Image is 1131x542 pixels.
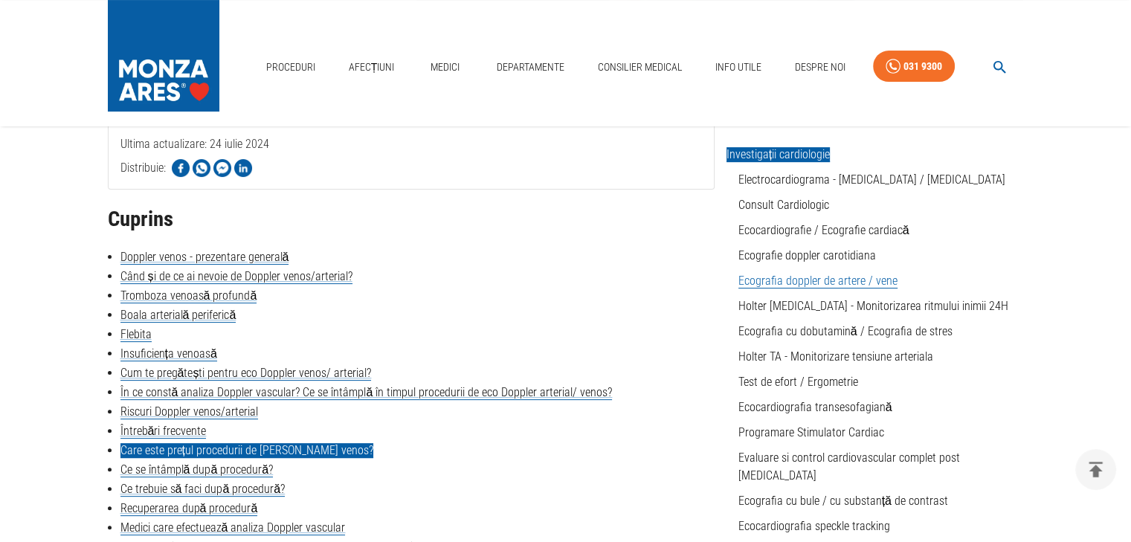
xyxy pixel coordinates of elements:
a: Ce se întâmplă după procedură? [120,462,274,477]
a: Riscuri Doppler venos/arterial [120,404,258,419]
a: Medici care efectuează analiza Doppler vascular [120,520,346,535]
a: Care este prețul procedurii de [PERSON_NAME] venos? [120,443,373,458]
button: delete [1075,449,1116,490]
a: Insuficiența venoasă [120,346,217,361]
a: Recuperarea după procedură [120,501,258,516]
a: Holter [MEDICAL_DATA] - Monitorizarea ritmului inimii 24H [738,299,1008,313]
a: Proceduri [260,52,321,83]
p: Distribuie: [120,159,166,177]
a: Ecografia cu bule / cu substanță de contrast [738,494,948,508]
a: Tromboza venoasă profundă [120,288,257,303]
a: Afecțiuni [343,52,401,83]
div: 031 9300 [903,57,942,76]
a: Ecocardiografia speckle tracking [738,519,890,533]
a: Cum te pregătești pentru eco Doppler venos/ arterial? [120,366,372,381]
a: Ce trebuie să faci după procedură? [120,482,286,497]
a: Boala arterială periferică [120,308,236,323]
a: Info Utile [709,52,767,83]
a: Ecografia doppler de artere / vene [738,274,898,288]
a: 031 9300 [873,51,955,83]
a: Când și de ce ai nevoie de Doppler venos/arterial? [120,269,352,284]
a: Consilier Medical [591,52,688,83]
a: Holter TA - Monitorizare tensiune arteriala [738,349,933,364]
a: Doppler venos - prezentare generală [120,250,289,265]
a: Departamente [491,52,570,83]
a: Întrebări frecvente [120,424,207,439]
a: Medici [422,52,469,83]
h2: Procedurile Noastre [726,105,1024,129]
a: Programare Stimulator Cardiac [738,425,884,439]
a: Consult Cardiologic [738,198,829,212]
a: În ce constă analiza Doppler vascular? Ce se întâmplă în timpul procedurii de eco Doppler arteria... [120,385,613,400]
a: Ecografia cu dobutamină / Ecografia de stres [738,324,953,338]
img: Share on Facebook [172,159,190,177]
a: Despre Noi [789,52,851,83]
a: Electrocardiograma - [MEDICAL_DATA] / [MEDICAL_DATA] [738,172,1005,187]
span: Investigații cardiologie [726,147,830,162]
img: Share on Facebook Messenger [213,159,231,177]
h2: Cuprins [108,207,715,231]
img: Share on WhatsApp [193,159,210,177]
a: Evaluare si control cardiovascular complet post [MEDICAL_DATA] [738,451,960,483]
a: Test de efort / Ergometrie [738,375,858,389]
span: Ultima actualizare: 24 iulie 2024 [120,137,269,210]
a: Ecografie doppler carotidiana [738,248,876,262]
a: Flebita [120,327,152,342]
img: Share on LinkedIn [234,159,252,177]
a: Ecocardiografie / Ecografie cardiacă [738,223,909,237]
a: Ecocardiografia transesofagiană [738,400,892,414]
